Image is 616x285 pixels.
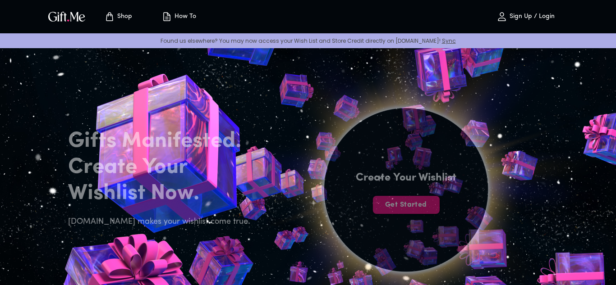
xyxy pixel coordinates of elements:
[7,37,609,45] p: Found us elsewhere? You may now access your Wish List and Store Credit directly on [DOMAIN_NAME]!
[356,171,456,185] h4: Create Your Wishlist
[46,10,87,23] img: GiftMe Logo
[68,216,256,228] h6: [DOMAIN_NAME] makes your wishlist come true.
[172,13,196,21] p: How To
[154,2,203,31] button: How To
[46,11,88,22] button: GiftMe Logo
[372,196,439,214] button: Get Started
[507,13,555,21] p: Sign Up / Login
[480,2,570,31] button: Sign Up / Login
[93,2,143,31] button: Store page
[161,11,172,22] img: how-to.svg
[68,128,256,154] h2: Gifts Manifested.
[442,37,456,45] a: Sync
[68,154,256,181] h2: Create Your
[68,181,256,207] h2: Wishlist Now.
[372,200,439,210] span: Get Started
[115,13,132,21] p: Shop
